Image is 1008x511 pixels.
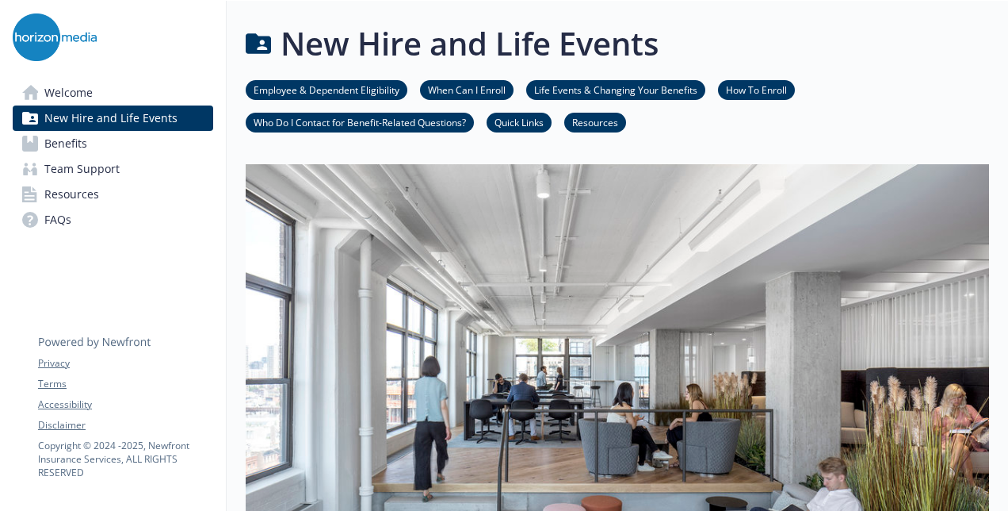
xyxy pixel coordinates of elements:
[13,131,213,156] a: Benefits
[526,82,705,97] a: Life Events & Changing Your Benefits
[487,114,552,129] a: Quick Links
[44,182,99,207] span: Resources
[246,114,474,129] a: Who Do I Contact for Benefit-Related Questions?
[281,20,659,67] h1: New Hire and Life Events
[44,207,71,232] span: FAQs
[38,439,212,479] p: Copyright © 2024 - 2025 , Newfront Insurance Services, ALL RIGHTS RESERVED
[13,182,213,207] a: Resources
[13,207,213,232] a: FAQs
[13,156,213,182] a: Team Support
[38,418,212,432] a: Disclaimer
[44,80,93,106] span: Welcome
[44,131,87,156] span: Benefits
[13,106,213,131] a: New Hire and Life Events
[38,377,212,391] a: Terms
[564,114,626,129] a: Resources
[38,398,212,412] a: Accessibility
[44,106,178,131] span: New Hire and Life Events
[44,156,120,182] span: Team Support
[38,356,212,371] a: Privacy
[13,80,213,106] a: Welcome
[420,82,514,97] a: When Can I Enroll
[718,82,795,97] a: How To Enroll
[246,82,407,97] a: Employee & Dependent Eligibility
